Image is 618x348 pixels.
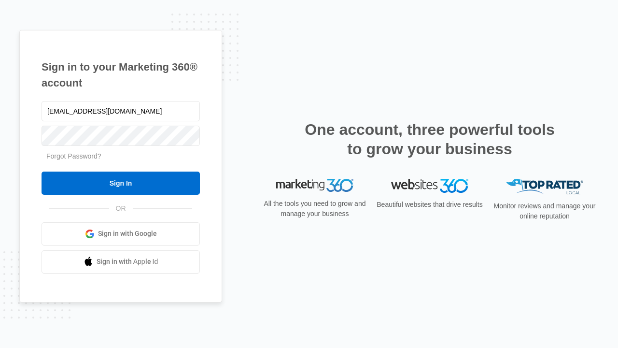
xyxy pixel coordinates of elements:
[302,120,558,159] h2: One account, three powerful tools to grow your business
[491,201,599,221] p: Monitor reviews and manage your online reputation
[506,179,583,195] img: Top Rated Local
[42,250,200,274] a: Sign in with Apple Id
[109,203,133,214] span: OR
[391,179,468,193] img: Websites 360
[261,199,369,219] p: All the tools you need to grow and manage your business
[276,179,353,192] img: Marketing 360
[97,257,158,267] span: Sign in with Apple Id
[376,200,484,210] p: Beautiful websites that drive results
[98,229,157,239] span: Sign in with Google
[42,101,200,121] input: Email
[42,222,200,246] a: Sign in with Google
[42,172,200,195] input: Sign In
[42,59,200,91] h1: Sign in to your Marketing 360® account
[46,152,101,160] a: Forgot Password?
